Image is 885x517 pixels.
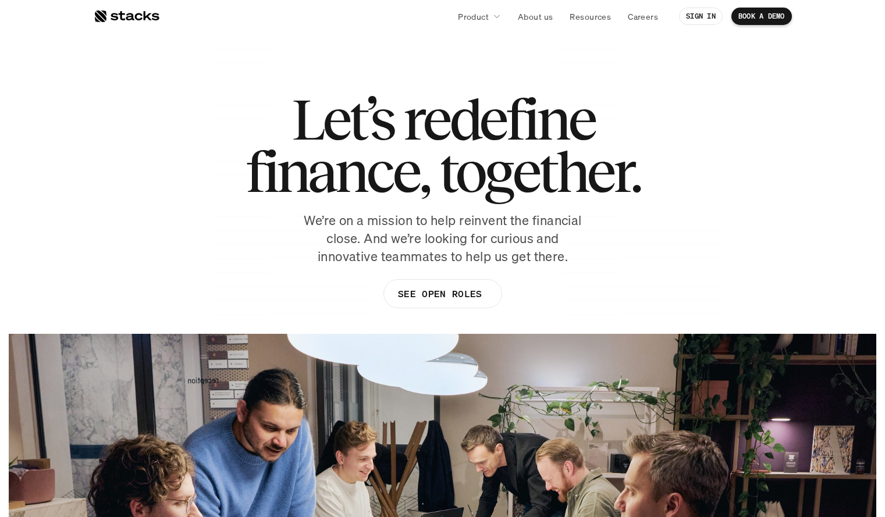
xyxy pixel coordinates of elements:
p: About us [518,10,553,23]
a: BOOK A DEMO [731,8,792,25]
a: SEE OPEN ROLES [383,279,502,308]
p: Product [458,10,489,23]
p: We’re on a mission to help reinvent the financial close. And we’re looking for curious and innova... [297,212,588,265]
a: Careers [621,6,665,27]
a: SIGN IN [679,8,723,25]
a: Resources [563,6,618,27]
a: About us [511,6,560,27]
p: SEE OPEN ROLES [397,286,481,302]
p: Careers [628,10,658,23]
p: BOOK A DEMO [738,12,785,20]
p: SIGN IN [686,12,716,20]
h1: Let’s redefine finance, together. [246,93,640,198]
p: Resources [570,10,611,23]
